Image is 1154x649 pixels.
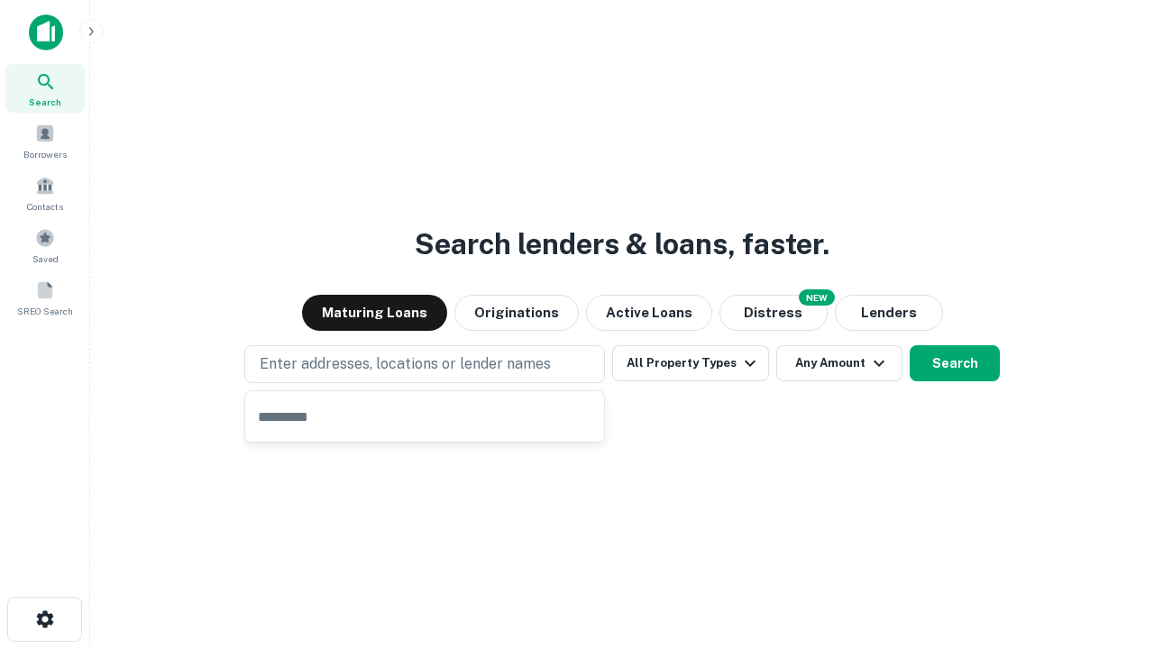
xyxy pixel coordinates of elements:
a: Borrowers [5,116,85,165]
iframe: Chat Widget [1064,505,1154,591]
p: Enter addresses, locations or lender names [260,353,551,375]
button: All Property Types [612,345,769,381]
span: Saved [32,251,59,266]
button: Maturing Loans [302,295,447,331]
a: Search [5,64,85,113]
a: Contacts [5,169,85,217]
h3: Search lenders & loans, faster. [415,223,829,266]
span: SREO Search [17,304,73,318]
button: Any Amount [776,345,902,381]
button: Search [910,345,1000,381]
img: capitalize-icon.png [29,14,63,50]
button: Enter addresses, locations or lender names [244,345,605,383]
button: Search distressed loans with lien and other non-mortgage details. [719,295,828,331]
div: NEW [799,289,835,306]
button: Lenders [835,295,943,331]
button: Originations [454,295,579,331]
button: Active Loans [586,295,712,331]
span: Borrowers [23,147,67,161]
span: Search [29,95,61,109]
a: Saved [5,221,85,270]
span: Contacts [27,199,63,214]
a: SREO Search [5,273,85,322]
